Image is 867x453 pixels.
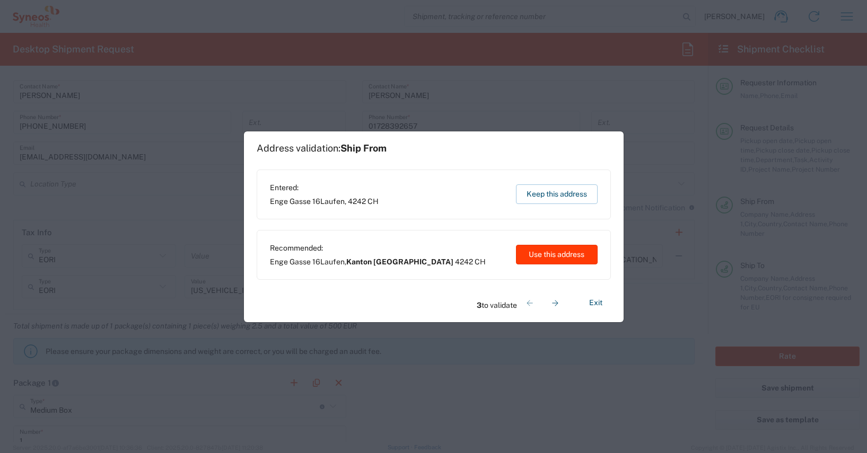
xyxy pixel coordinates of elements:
span: 3 [477,301,481,309]
span: 4242 [348,197,366,206]
h1: Address validation: [257,143,387,154]
span: Kanton [GEOGRAPHIC_DATA] [346,257,453,266]
button: Exit [581,294,611,312]
span: Entered: [270,183,379,192]
button: Keep this address [516,184,598,204]
button: Use this address [516,245,598,264]
span: 4242 [455,257,473,266]
span: Ship From [340,143,387,154]
div: to validate [477,290,568,316]
span: Laufen [320,197,345,206]
span: CH [367,197,379,206]
span: CH [475,257,486,266]
span: Enge Gasse 16 , [270,197,379,206]
span: Enge Gasse 16 , [270,257,486,267]
span: Recommended: [270,243,486,253]
span: Laufen [320,257,345,266]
